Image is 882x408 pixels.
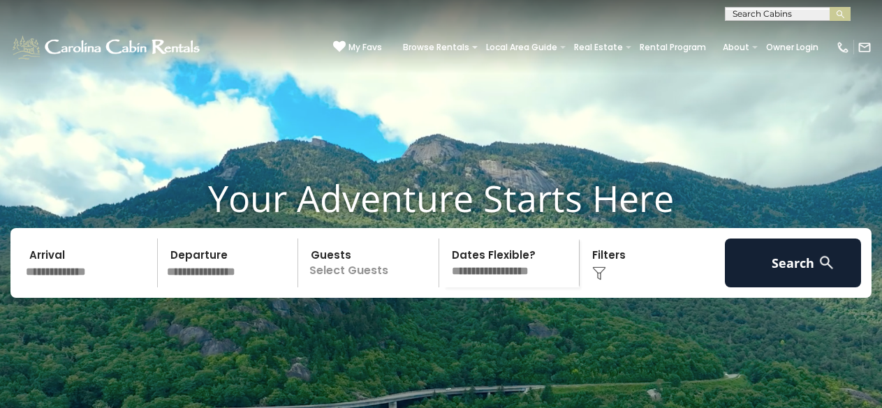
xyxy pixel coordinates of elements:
img: White-1-1-2.png [10,33,204,61]
img: mail-regular-white.png [858,40,872,54]
img: phone-regular-white.png [836,40,850,54]
h1: Your Adventure Starts Here [10,176,872,220]
a: Browse Rentals [396,38,476,57]
img: search-regular-white.png [818,254,835,271]
a: Rental Program [633,38,713,57]
button: Search [725,239,862,287]
a: Local Area Guide [479,38,564,57]
p: Select Guests [302,239,439,287]
img: filter--v1.png [592,266,606,280]
a: Owner Login [759,38,825,57]
a: My Favs [333,40,382,54]
a: About [716,38,756,57]
span: My Favs [348,41,382,54]
a: Real Estate [567,38,630,57]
